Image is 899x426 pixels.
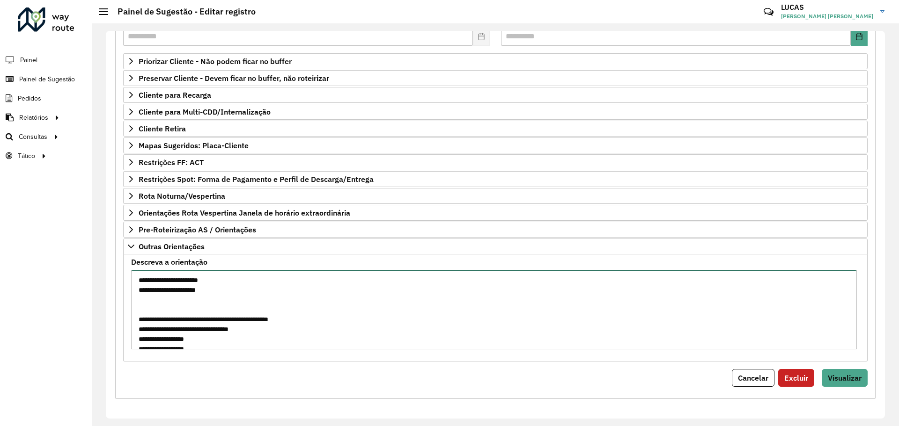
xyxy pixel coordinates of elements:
span: Pedidos [18,94,41,103]
button: Excluir [778,369,814,387]
a: Priorizar Cliente - Não podem ficar no buffer [123,53,868,69]
span: Consultas [19,132,47,142]
a: Cliente Retira [123,121,868,137]
a: Preservar Cliente - Devem ficar no buffer, não roteirizar [123,70,868,86]
span: Mapas Sugeridos: Placa-Cliente [139,142,249,149]
span: Restrições FF: ACT [139,159,204,166]
span: Painel de Sugestão [19,74,75,84]
span: Cliente para Multi-CDD/Internalização [139,108,271,116]
span: Cliente para Recarga [139,91,211,99]
a: Outras Orientações [123,238,868,254]
a: Rota Noturna/Vespertina [123,188,868,204]
span: Priorizar Cliente - Não podem ficar no buffer [139,58,292,65]
label: Descreva a orientação [131,256,207,267]
span: Orientações Rota Vespertina Janela de horário extraordinária [139,209,350,217]
h2: Painel de Sugestão - Editar registro [108,7,256,17]
a: Pre-Roteirização AS / Orientações [123,222,868,238]
span: Excluir [784,373,808,383]
button: Choose Date [851,27,868,46]
span: Cancelar [738,373,768,383]
button: Cancelar [732,369,774,387]
span: Restrições Spot: Forma de Pagamento e Perfil de Descarga/Entrega [139,175,374,183]
a: Orientações Rota Vespertina Janela de horário extraordinária [123,205,868,221]
h3: LUCAS [781,3,873,12]
span: Preservar Cliente - Devem ficar no buffer, não roteirizar [139,74,329,82]
a: Cliente para Multi-CDD/Internalização [123,104,868,120]
span: Rota Noturna/Vespertina [139,192,225,200]
span: Outras Orientações [139,243,205,250]
span: Visualizar [828,373,862,383]
div: Outras Orientações [123,254,868,361]
a: Restrições FF: ACT [123,154,868,170]
span: Painel [20,55,37,65]
a: Mapas Sugeridos: Placa-Cliente [123,137,868,153]
span: Relatórios [19,113,48,123]
a: Cliente para Recarga [123,87,868,103]
button: Visualizar [822,369,868,387]
span: Cliente Retira [139,125,186,132]
a: Contato Rápido [759,2,779,22]
span: Pre-Roteirização AS / Orientações [139,226,256,233]
span: Tático [18,151,35,161]
a: Restrições Spot: Forma de Pagamento e Perfil de Descarga/Entrega [123,171,868,187]
span: [PERSON_NAME] [PERSON_NAME] [781,12,873,21]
